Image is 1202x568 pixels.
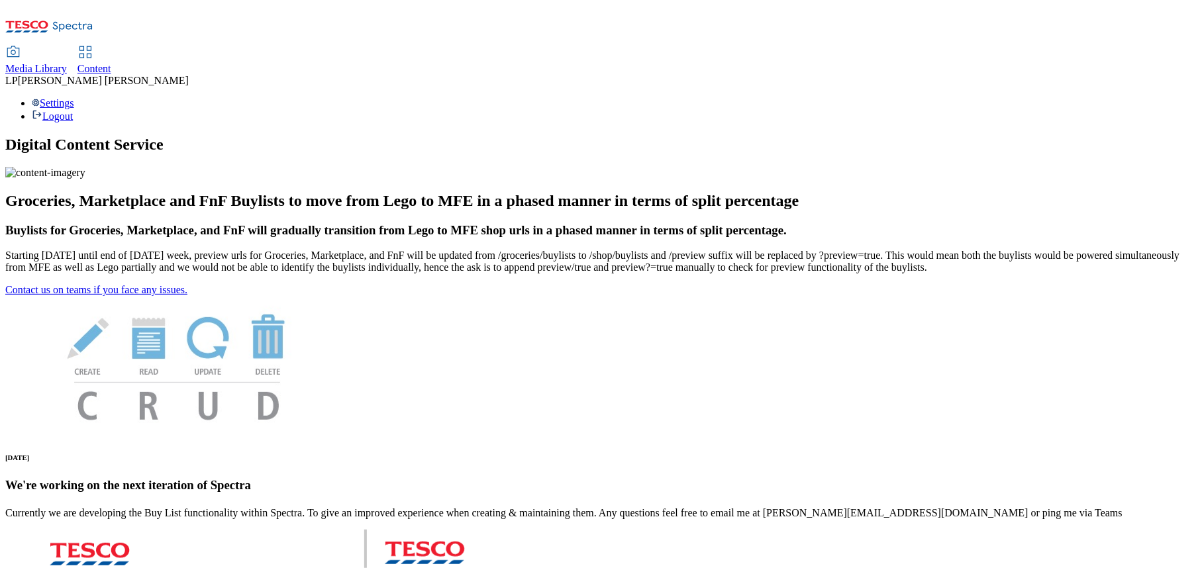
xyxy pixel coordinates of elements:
h3: We're working on the next iteration of Spectra [5,478,1197,493]
a: Contact us on teams if you face any issues. [5,284,187,295]
a: Content [77,47,111,75]
h6: [DATE] [5,453,1197,461]
h1: Digital Content Service [5,136,1197,154]
span: Media Library [5,63,67,74]
h3: Buylists for Groceries, Marketplace, and FnF will gradually transition from Lego to MFE shop urls... [5,223,1197,238]
h2: Groceries, Marketplace and FnF Buylists to move from Lego to MFE in a phased manner in terms of s... [5,192,1197,210]
span: Content [77,63,111,74]
img: content-imagery [5,167,85,179]
a: Logout [32,111,73,122]
span: LP [5,75,18,86]
span: [PERSON_NAME] [PERSON_NAME] [18,75,189,86]
p: Starting [DATE] until end of [DATE] week, preview urls for Groceries, Marketplace, and FnF will b... [5,250,1197,273]
p: Currently we are developing the Buy List functionality within Spectra. To give an improved experi... [5,507,1197,519]
img: News Image [5,296,350,434]
a: Media Library [5,47,67,75]
a: Settings [32,97,74,109]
